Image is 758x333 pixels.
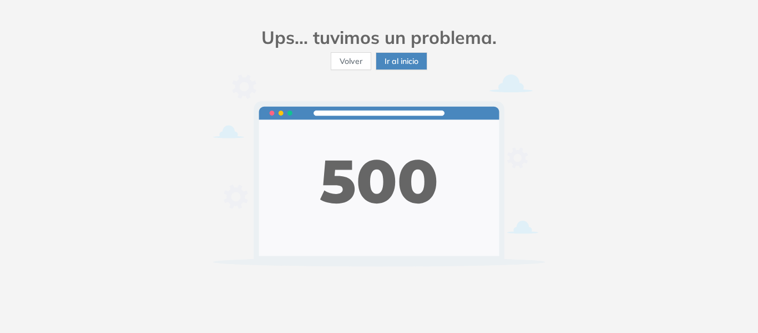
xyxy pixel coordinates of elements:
span: Ir al inicio [385,55,418,67]
h2: Ups... tuvimos un problema. [213,27,545,48]
button: Volver [331,52,371,70]
span: Volver [340,55,362,67]
button: Ir al inicio [376,52,427,70]
img: error [213,74,545,266]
